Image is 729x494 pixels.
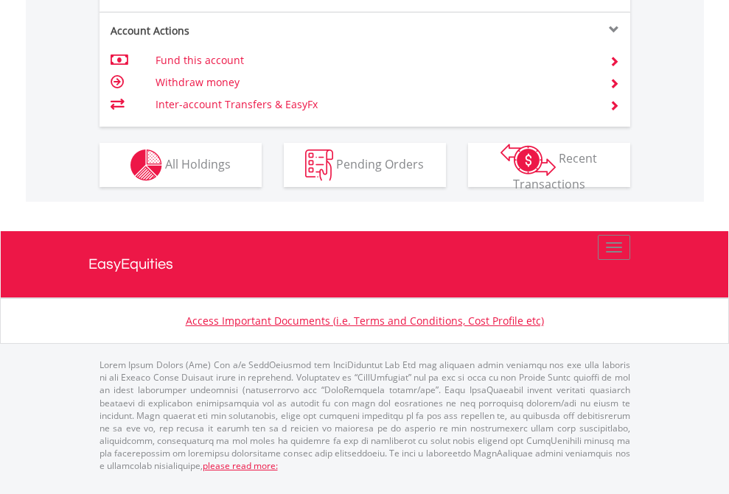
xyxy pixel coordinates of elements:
[203,459,278,472] a: please read more:
[88,231,641,297] a: EasyEquities
[100,24,365,38] div: Account Actions
[186,314,544,328] a: Access Important Documents (i.e. Terms and Conditions, Cost Profile etc)
[165,155,231,172] span: All Holdings
[100,359,630,472] p: Lorem Ipsum Dolors (Ame) Con a/e SeddOeiusmod tem InciDiduntut Lab Etd mag aliquaen admin veniamq...
[336,155,424,172] span: Pending Orders
[156,71,591,93] td: Withdraw money
[156,93,591,116] td: Inter-account Transfers & EasyFx
[284,143,446,187] button: Pending Orders
[130,149,162,181] img: holdings-wht.png
[305,149,333,181] img: pending_instructions-wht.png
[500,144,556,176] img: transactions-zar-wht.png
[468,143,630,187] button: Recent Transactions
[156,49,591,71] td: Fund this account
[100,143,262,187] button: All Holdings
